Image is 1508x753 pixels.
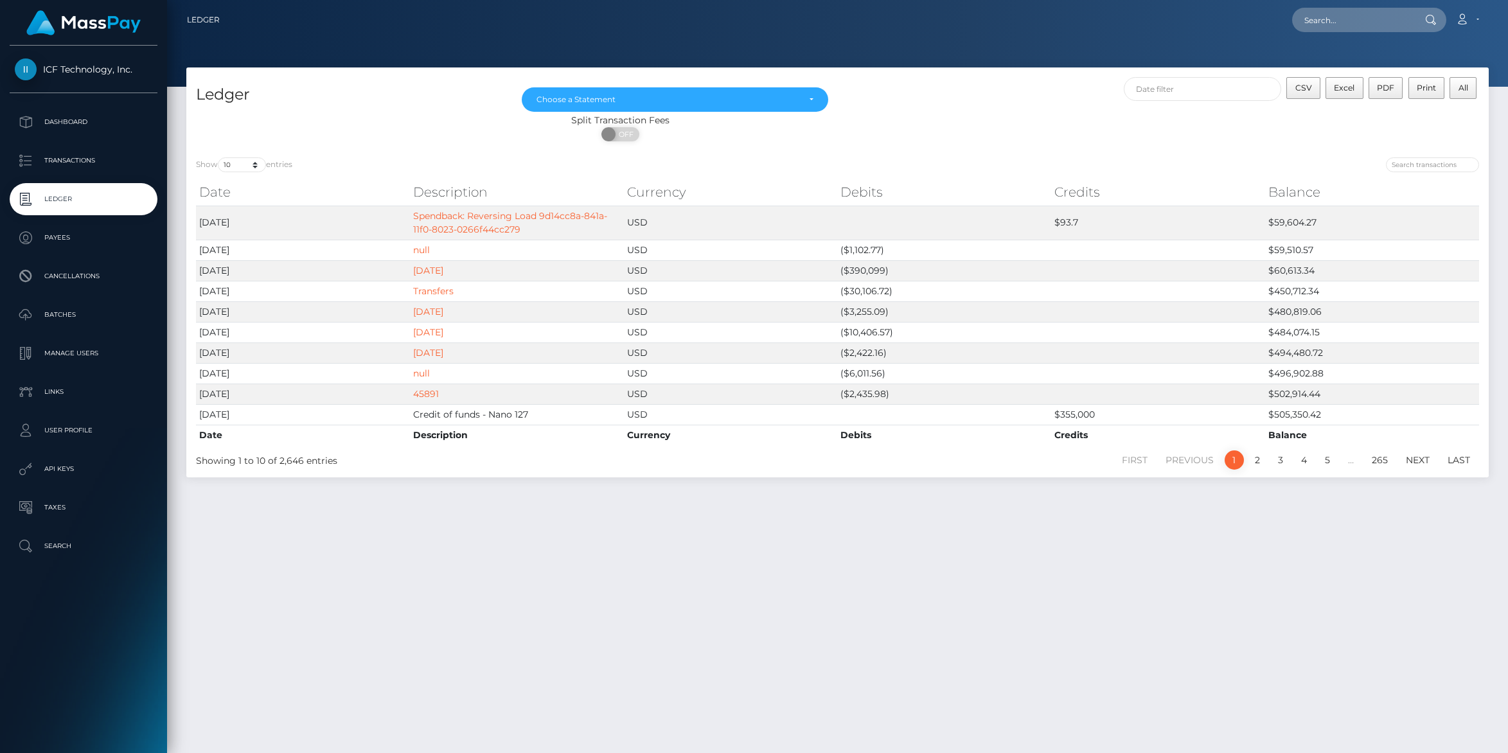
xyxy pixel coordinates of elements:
td: USD [624,342,838,363]
td: ($3,255.09) [837,301,1051,322]
label: Show entries [196,157,292,172]
div: Choose a Statement [537,94,799,105]
a: Cancellations [10,260,157,292]
td: $59,510.57 [1265,240,1479,260]
a: Taxes [10,492,157,524]
button: All [1450,77,1477,99]
td: ($2,435.98) [837,384,1051,404]
td: $505,350.42 [1265,404,1479,425]
div: Showing 1 to 10 of 2,646 entries [196,449,720,468]
td: [DATE] [196,281,410,301]
a: null [413,368,430,379]
p: Taxes [15,498,152,517]
p: Manage Users [15,344,152,363]
a: [DATE] [413,347,443,359]
a: 1 [1225,450,1244,470]
td: ($2,422.16) [837,342,1051,363]
td: [DATE] [196,342,410,363]
a: Ledger [10,183,157,215]
td: USD [624,384,838,404]
td: [DATE] [196,322,410,342]
img: ICF Technology, Inc. [15,58,37,80]
td: [DATE] [196,301,410,322]
a: Transfers [413,285,454,297]
a: 5 [1318,450,1337,470]
button: Excel [1326,77,1363,99]
a: 3 [1271,450,1290,470]
td: [DATE] [196,404,410,425]
p: Ledger [15,190,152,209]
a: 2 [1248,450,1267,470]
a: Search [10,530,157,562]
span: ICF Technology, Inc. [10,64,157,75]
td: $355,000 [1051,404,1265,425]
a: [DATE] [413,306,443,317]
td: $494,480.72 [1265,342,1479,363]
p: Dashboard [15,112,152,132]
a: Links [10,376,157,408]
a: [DATE] [413,326,443,338]
a: Payees [10,222,157,254]
th: Date [196,179,410,205]
span: Print [1417,83,1436,93]
a: User Profile [10,414,157,447]
td: $480,819.06 [1265,301,1479,322]
td: ($390,099) [837,260,1051,281]
span: All [1459,83,1468,93]
td: USD [624,363,838,384]
select: Showentries [218,157,266,172]
td: [DATE] [196,206,410,240]
td: [DATE] [196,363,410,384]
td: [DATE] [196,260,410,281]
td: $496,902.88 [1265,363,1479,384]
th: Balance [1265,179,1479,205]
p: API Keys [15,459,152,479]
input: Search transactions [1386,157,1479,172]
a: Spendback: Reversing Load 9d14cc8a-841a-11f0-8023-0266f44cc279 [413,210,607,235]
th: Balance [1265,425,1479,445]
input: Date filter [1124,77,1282,101]
th: Debits [837,179,1051,205]
p: Links [15,382,152,402]
a: API Keys [10,453,157,485]
td: $450,712.34 [1265,281,1479,301]
a: Transactions [10,145,157,177]
input: Search... [1292,8,1413,32]
th: Debits [837,425,1051,445]
a: 45891 [413,388,439,400]
div: Split Transaction Fees [186,114,1054,127]
a: null [413,244,430,256]
p: Transactions [15,151,152,170]
td: USD [624,206,838,240]
td: ($6,011.56) [837,363,1051,384]
a: Ledger [187,6,220,33]
span: OFF [608,127,641,141]
th: Description [410,425,624,445]
a: 4 [1294,450,1314,470]
span: PDF [1377,83,1394,93]
button: CSV [1286,77,1320,99]
td: USD [624,301,838,322]
button: Print [1408,77,1445,99]
th: Currency [624,179,838,205]
td: USD [624,404,838,425]
td: [DATE] [196,384,410,404]
a: Last [1441,450,1477,470]
button: PDF [1369,77,1403,99]
a: [DATE] [413,265,443,276]
img: MassPay Logo [26,10,141,35]
td: $484,074.15 [1265,322,1479,342]
td: USD [624,322,838,342]
th: Date [196,425,410,445]
h4: Ledger [196,84,502,106]
th: Credits [1051,425,1265,445]
td: $59,604.27 [1265,206,1479,240]
td: ($10,406.57) [837,322,1051,342]
a: 265 [1365,450,1395,470]
td: USD [624,281,838,301]
span: CSV [1295,83,1312,93]
td: $502,914.44 [1265,384,1479,404]
td: USD [624,260,838,281]
td: $93.7 [1051,206,1265,240]
th: Description [410,179,624,205]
